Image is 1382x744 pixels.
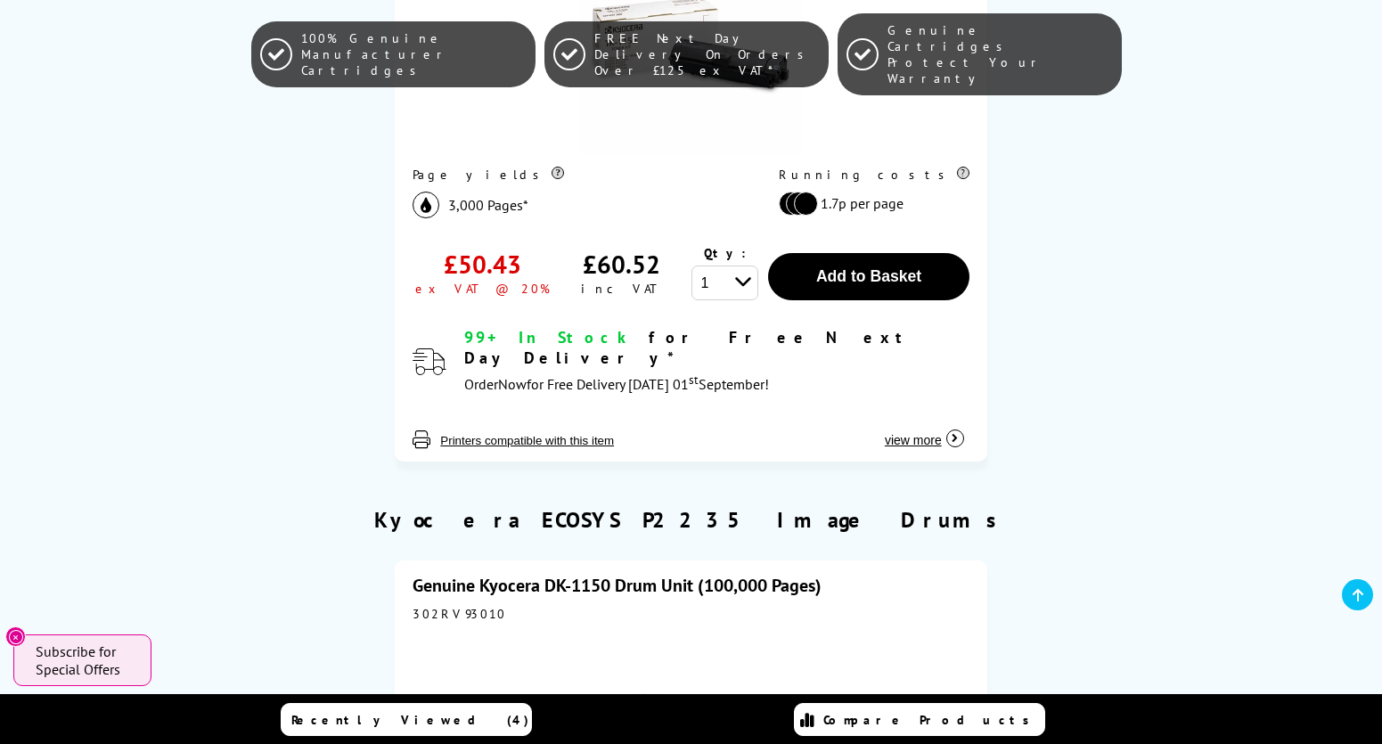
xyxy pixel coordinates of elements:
[879,414,969,448] button: view more
[794,703,1045,736] a: Compare Products
[301,30,527,78] span: 100% Genuine Manufacturer Cartridges
[448,196,528,214] span: 3,000 Pages*
[435,433,619,448] button: Printers compatible with this item
[36,642,134,678] span: Subscribe for Special Offers
[415,281,550,297] div: ex VAT @ 20%
[594,30,820,78] span: FREE Next Day Delivery On Orders Over £125 ex VAT*
[413,167,747,183] div: Page yields
[779,192,961,216] li: 1.7p per page
[779,167,969,183] div: Running costs
[816,267,921,285] span: Add to Basket
[581,281,662,297] div: inc VAT
[464,327,634,347] span: 99+ In Stock
[498,375,527,393] span: Now
[444,248,521,281] div: £50.43
[768,253,969,300] button: Add to Basket
[5,626,26,647] button: Close
[464,375,769,393] span: Order for Free Delivery [DATE] 01 September!
[291,712,529,728] span: Recently Viewed (4)
[704,245,746,261] span: Qty:
[281,703,532,736] a: Recently Viewed (4)
[583,248,660,281] div: £60.52
[823,712,1039,728] span: Compare Products
[464,327,913,368] span: for Free Next Day Delivery*
[413,192,439,218] img: black_icon.svg
[464,327,969,397] div: modal_delivery
[374,506,1008,534] h2: Kyocera ECOSYS P2235 Image Drums
[887,22,1113,86] span: Genuine Cartridges Protect Your Warranty
[413,606,969,622] div: 302RV93010
[413,574,822,597] a: Genuine Kyocera DK-1150 Drum Unit (100,000 Pages)
[689,372,699,388] sup: st
[885,433,942,447] span: view more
